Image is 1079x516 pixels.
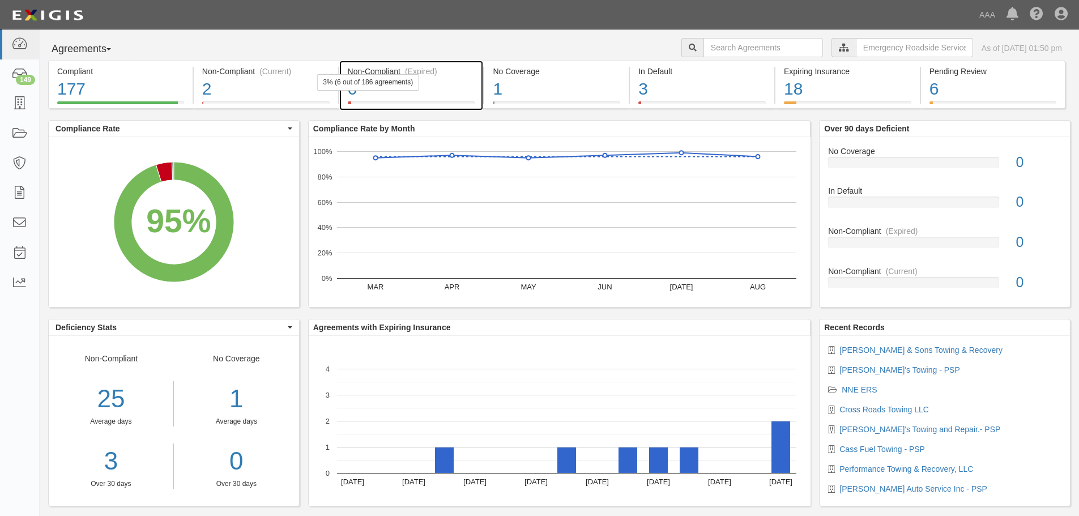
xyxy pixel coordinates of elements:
[317,249,332,257] text: 20%
[16,75,35,85] div: 149
[820,225,1070,237] div: Non-Compliant
[982,42,1062,54] div: As of [DATE] 01:50 pm
[49,353,174,489] div: Non-Compliant
[444,283,459,291] text: APR
[182,479,291,489] div: Over 30 days
[194,101,338,110] a: Non-Compliant(Current)2
[1008,272,1070,293] div: 0
[929,77,1056,101] div: 6
[317,74,419,91] div: 3% (6 out of 186 agreements)
[49,443,173,479] a: 3
[49,381,173,417] div: 25
[521,283,536,291] text: MAY
[56,123,285,134] span: Compliance Rate
[839,365,959,374] a: [PERSON_NAME]'s Towing - PSP
[49,121,299,137] button: Compliance Rate
[174,353,299,489] div: No Coverage
[484,101,629,110] a: No Coverage1
[647,477,670,486] text: [DATE]
[367,283,383,291] text: MAR
[49,319,299,335] button: Deficiency Stats
[313,323,451,332] b: Agreements with Expiring Insurance
[49,479,173,489] div: Over 30 days
[202,77,330,101] div: 2
[886,266,918,277] div: (Current)
[326,469,330,477] text: 0
[402,477,425,486] text: [DATE]
[839,484,987,493] a: [PERSON_NAME] Auto Service Inc - PSP
[820,146,1070,157] div: No Coverage
[326,443,330,451] text: 1
[820,185,1070,197] div: In Default
[839,425,1000,434] a: [PERSON_NAME]'s Towing and Repair.- PSP
[48,101,193,110] a: Compliant177
[57,66,184,77] div: Compliant
[929,66,1056,77] div: Pending Review
[828,185,1061,225] a: In Default0
[202,66,330,77] div: Non-Compliant (Current)
[309,137,811,307] svg: A chart.
[405,66,437,77] div: (Expired)
[317,198,332,206] text: 60%
[313,124,415,133] b: Compliance Rate by Month
[341,477,364,486] text: [DATE]
[828,146,1061,186] a: No Coverage0
[49,417,173,427] div: Average days
[839,464,973,474] a: Performance Towing & Recovery, LLC
[921,101,1065,110] a: Pending Review6
[638,77,766,101] div: 3
[146,198,211,245] div: 95%
[313,147,332,156] text: 100%
[48,38,133,61] button: Agreements
[317,173,332,181] text: 80%
[638,66,766,77] div: In Default
[326,417,330,425] text: 2
[57,77,184,101] div: 177
[326,391,330,399] text: 3
[1008,192,1070,212] div: 0
[348,66,475,77] div: Non-Compliant (Expired)
[669,283,693,291] text: [DATE]
[775,101,920,110] a: Expiring Insurance18
[839,405,929,414] a: Cross Roads Towing LLC
[8,5,87,25] img: logo-5460c22ac91f19d4615b14bd174203de0afe785f0fc80cf4dbbc73dc1793850b.png
[339,101,484,110] a: Non-Compliant(Expired)63% (6 out of 186 agreements)
[824,323,885,332] b: Recent Records
[1030,8,1043,22] i: Help Center - Complianz
[839,445,925,454] a: Cass Fuel Towing - PSP
[321,274,332,283] text: 0%
[839,346,1003,355] a: [PERSON_NAME] & Sons Towing & Recovery
[259,66,291,77] div: (Current)
[784,66,911,77] div: Expiring Insurance
[598,283,612,291] text: JUN
[856,38,973,57] input: Emergency Roadside Service (ERS)
[824,124,909,133] b: Over 90 days Deficient
[182,381,291,417] div: 1
[708,477,731,486] text: [DATE]
[1008,232,1070,253] div: 0
[317,223,332,232] text: 40%
[784,77,911,101] div: 18
[463,477,487,486] text: [DATE]
[56,322,285,333] span: Deficiency Stats
[309,336,811,506] svg: A chart.
[524,477,548,486] text: [DATE]
[49,137,299,307] svg: A chart.
[842,385,877,394] a: NNE ERS
[1008,152,1070,173] div: 0
[769,477,792,486] text: [DATE]
[828,266,1061,297] a: Non-Compliant(Current)0
[630,101,774,110] a: In Default3
[326,365,330,373] text: 4
[750,283,766,291] text: AUG
[586,477,609,486] text: [DATE]
[493,77,620,101] div: 1
[182,443,291,479] a: 0
[182,417,291,427] div: Average days
[886,225,918,237] div: (Expired)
